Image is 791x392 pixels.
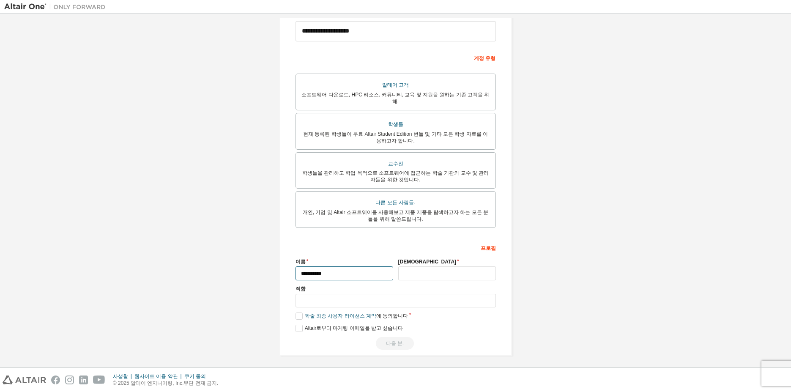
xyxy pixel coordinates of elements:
[481,245,496,251] font: 프로필
[134,373,178,379] font: 웹사이트 이용 약관
[296,259,306,265] font: 이름
[184,373,206,379] font: 쿠키 동의
[305,313,376,319] a: 학술 최종 사용자 라이선스 계약
[183,380,218,386] font: 무단 전재 금지.
[388,121,403,127] font: 학생들
[305,313,408,319] font: 에 동의합니다
[301,92,489,104] font: 소프트웨어 다운로드, HPC 리소스, 커뮤니티, 교육 및 지원을 원하는 기존 고객을 위해.
[296,286,306,292] font: 직함
[296,337,496,350] div: Read and acccept EULA to continue
[474,55,495,61] font: 계정 유형
[375,200,415,206] font: 다른 모든 사람들.
[4,3,110,11] img: Altair One
[398,259,457,265] font: [DEMOGRAPHIC_DATA]
[51,376,60,384] img: facebook.svg
[388,161,403,167] font: 교수진
[302,170,489,183] font: 학생들을 관리하고 학업 목적으로 소프트웨어에 접근하는 학술 기관의 교수 및 관리자들을 위한 것입니다.
[65,376,74,384] img: instagram.svg
[93,376,105,384] img: youtube.svg
[382,82,409,88] font: 알테어 고객
[305,325,403,331] font: Altair로부터 마케팅 이메일을 받고 싶습니다
[113,373,128,379] font: 사생활
[3,376,46,384] img: altair_logo.svg
[113,380,184,386] font: © 2025 알테어 엔지니어링, Inc.
[79,376,88,384] img: linkedin.svg
[303,131,488,144] font: 현재 등록된 학생들이 무료 Altair Student Edition 번들 및 기타 모든 학생 자료를 이용하고자 합니다.
[303,209,488,222] font: 개인, 기업 및 Altair 소프트웨어를 사용해보고 제품 제품을 탐색하고자 하는 모든 분들을 위해 말씀드립니다.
